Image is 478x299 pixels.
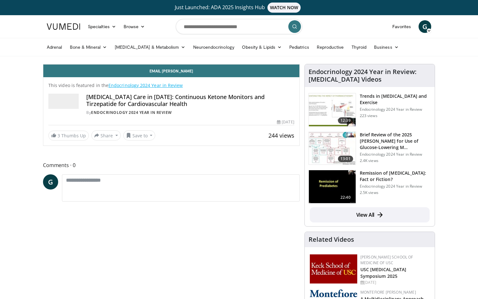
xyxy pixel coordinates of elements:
[313,41,348,53] a: Reproductive
[338,156,353,162] span: 13:01
[360,280,430,285] div: [DATE]
[267,3,301,13] span: WATCH NOW
[189,41,238,53] a: Neuroendocrinology
[360,113,377,118] p: 223 views
[47,23,80,30] img: VuMedi Logo
[43,64,299,65] video-js: Video Player
[360,158,378,163] p: 2.4K views
[123,130,156,140] button: Save to
[120,20,149,33] a: Browse
[389,20,415,33] a: Favorites
[419,20,431,33] a: G
[238,41,285,53] a: Obesity & Lipids
[91,130,121,140] button: Share
[360,254,413,265] a: [PERSON_NAME] School of Medicine of USC
[360,266,407,279] a: USC [MEDICAL_DATA] Symposium 2025
[86,94,294,107] h4: [MEDICAL_DATA] Care in [DATE]: Continuous Ketone Monitors and Tirzepatide for Cardiovascular Health
[43,174,58,190] a: G
[48,131,89,140] a: 3 Thumbs Up
[43,41,66,53] a: Adrenal
[91,110,172,115] a: Endocrinology 2024 Year in Review
[348,41,371,53] a: Thyroid
[285,41,313,53] a: Pediatrics
[360,184,431,189] p: Endocrinology 2024 Year in Review
[277,119,294,125] div: [DATE]
[309,236,354,243] h4: Related Videos
[338,194,353,201] span: 22:40
[309,170,356,203] img: 0da7d77d-a817-4bd9-a286-2915ecf1e40a.150x105_q85_crop-smart_upscale.jpg
[360,93,431,106] h3: Trends in [MEDICAL_DATA] and Exercise
[111,41,189,53] a: [MEDICAL_DATA] & Metabolism
[309,132,431,165] a: 13:01 Brief Review of the 2025 [PERSON_NAME] for Use of Glucose-Lowering M… Endocrinology 2024 Ye...
[43,161,300,169] span: Comments 0
[360,152,431,157] p: Endocrinology 2024 Year in Review
[176,19,302,34] input: Search topics, interventions
[58,133,60,139] span: 3
[48,94,79,109] img: Endocrinology 2024 Year in Review
[86,110,294,115] div: By
[360,132,431,151] h3: Brief Review of the 2025 [PERSON_NAME] for Use of Glucose-Lowering M…
[108,82,183,88] a: Endocrinology 2024 Year in Review
[310,254,357,283] img: 7b941f1f-d101-407a-8bfa-07bd47db01ba.png.150x105_q85_autocrop_double_scale_upscale_version-0.2.jpg
[66,41,111,53] a: Bone & Mineral
[310,207,430,222] a: View All
[309,93,431,127] a: 12:39 Trends in [MEDICAL_DATA] and Exercise Endocrinology 2024 Year in Review 223 views
[309,132,356,165] img: ac7a3daa-3c21-46dc-a942-fb08a6fda85c.150x105_q85_crop-smart_upscale.jpg
[360,290,416,295] a: Montefiore [PERSON_NAME]
[360,170,431,183] h3: Remission of [MEDICAL_DATA]: Fact or Fiction?
[309,93,356,126] img: 246990b5-c4c2-40f8-8a45-5ba11c19498c.150x105_q85_crop-smart_upscale.jpg
[48,3,430,13] a: Just Launched: ADA 2025 Insights HubWATCH NOW
[360,107,431,112] p: Endocrinology 2024 Year in Review
[309,170,431,203] a: 22:40 Remission of [MEDICAL_DATA]: Fact or Fiction? Endocrinology 2024 Year in Review 2.5K views
[370,41,402,53] a: Business
[48,82,294,89] p: This video is featured in the
[360,190,378,195] p: 2.5K views
[268,132,294,139] span: 244 views
[84,20,120,33] a: Specialties
[338,117,353,124] span: 12:39
[309,68,431,83] h4: Endocrinology 2024 Year in Review: [MEDICAL_DATA] Videos
[43,65,299,77] a: Email [PERSON_NAME]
